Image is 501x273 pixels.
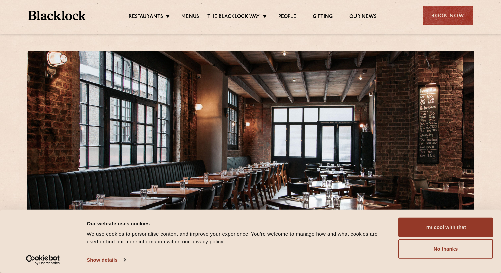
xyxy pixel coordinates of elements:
div: Our website uses cookies [87,219,383,227]
button: I'm cool with that [398,218,493,237]
div: We use cookies to personalise content and improve your experience. You're welcome to manage how a... [87,230,383,246]
a: Restaurants [129,14,163,21]
a: Show details [87,255,125,265]
a: Usercentrics Cookiebot - opens in a new window [14,255,72,265]
a: Our News [349,14,377,21]
a: Menus [181,14,199,21]
button: No thanks [398,239,493,259]
a: People [278,14,296,21]
img: BL_Textured_Logo-footer-cropped.svg [28,11,86,20]
a: The Blacklock Way [207,14,260,21]
a: Gifting [313,14,333,21]
div: Book Now [423,6,473,25]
